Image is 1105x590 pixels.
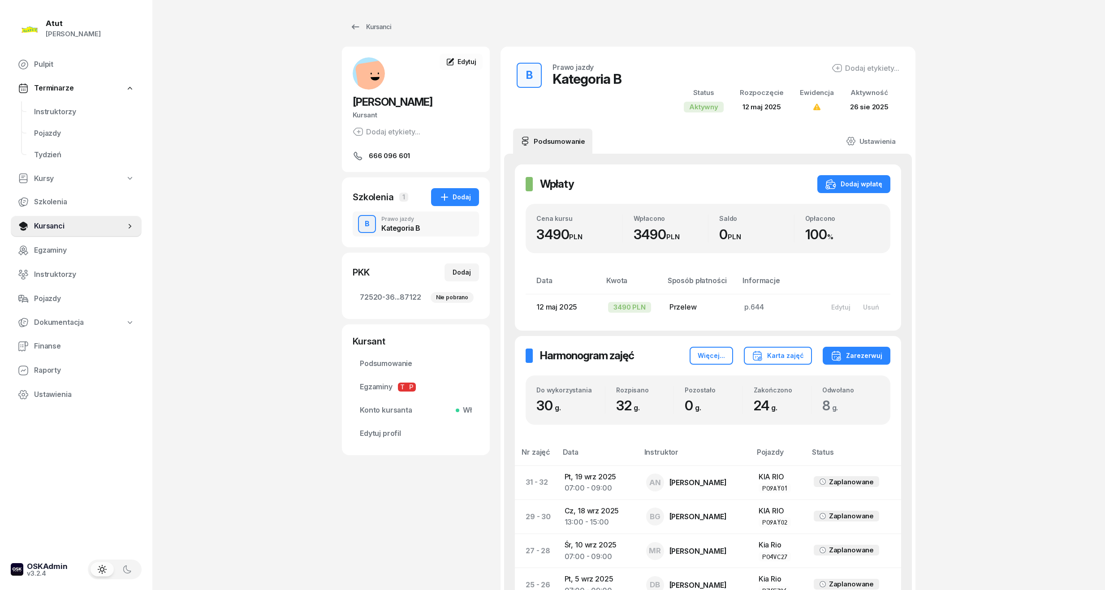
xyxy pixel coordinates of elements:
[34,389,134,401] span: Ustawienia
[740,87,784,99] div: Rozpoczęcie
[34,173,54,185] span: Kursy
[517,63,542,88] button: B
[360,358,472,370] span: Podsumowanie
[515,500,557,534] td: 29 - 30
[669,547,727,555] div: [PERSON_NAME]
[536,302,577,311] span: 12 maj 2025
[634,403,640,412] small: g.
[353,400,479,421] a: Konto kursantaWł
[353,95,432,108] span: [PERSON_NAME]
[34,128,134,139] span: Pojazdy
[762,484,787,492] div: PO9AY01
[360,428,472,439] span: Edytuj profil
[634,226,708,243] div: 3490
[439,192,471,202] div: Dodaj
[822,397,843,413] span: 8
[353,423,479,444] a: Edytuj profil
[754,397,782,413] span: 24
[650,513,660,521] span: BG
[522,66,536,84] div: B
[863,303,879,311] div: Usuń
[552,64,594,71] div: Prawo jazdy
[27,570,68,577] div: v3.2.4
[608,302,651,313] div: 3490 PLN
[822,386,880,394] div: Odwołano
[34,106,134,118] span: Instruktorzy
[353,353,479,375] a: Podsumowanie
[353,287,479,308] a: 72520-36...87122Nie pobrano
[565,551,632,563] div: 07:00 - 09:00
[34,59,134,70] span: Pulpit
[759,505,799,517] div: KIA RIO
[358,215,376,233] button: B
[399,193,408,202] span: 1
[440,54,483,70] a: Edytuj
[552,71,622,87] div: Kategoria B
[662,275,738,294] th: Sposób płatności
[360,292,472,303] span: 72520-36...87122
[360,405,472,416] span: Konto kursanta
[453,267,471,278] div: Dodaj
[11,360,142,381] a: Raporty
[728,233,741,241] small: PLN
[831,350,882,361] div: Zarezerwuj
[616,397,644,413] span: 32
[823,347,890,365] button: Zarezerwuj
[557,534,639,568] td: Śr, 10 wrz 2025
[839,129,903,154] a: Ustawienia
[649,547,661,555] span: MR
[369,151,410,161] span: 666 096 601
[634,215,708,222] div: Wpłacono
[360,381,472,393] span: Egzaminy
[719,215,794,222] div: Saldo
[540,349,634,363] h2: Harmonogram zajęć
[805,215,880,222] div: Opłacono
[540,177,574,191] h2: Wpłaty
[650,581,660,589] span: DB
[684,102,724,112] div: Aktywny
[684,87,724,99] div: Status
[11,54,142,75] a: Pulpit
[34,245,134,256] span: Egzaminy
[34,293,134,305] span: Pojazdy
[27,123,142,144] a: Pojazdy
[616,386,673,394] div: Rozpisano
[601,275,662,294] th: Kwota
[11,191,142,213] a: Szkolenia
[458,58,476,65] span: Edytuj
[639,446,751,465] th: Instruktor
[34,82,73,94] span: Terminarze
[669,581,727,589] div: [PERSON_NAME]
[557,446,639,465] th: Data
[34,196,134,208] span: Szkolenia
[11,215,142,237] a: Kursanci
[805,226,880,243] div: 100
[565,482,632,494] div: 07:00 - 09:00
[742,103,781,111] span: 12 maj 2025
[719,226,794,243] div: 0
[850,101,889,113] div: 26 sie 2025
[381,216,420,222] div: Prawo jazdy
[695,403,701,412] small: g.
[817,175,890,193] button: Dodaj wpłatę
[536,397,565,413] span: 30
[569,233,583,241] small: PLN
[669,479,727,486] div: [PERSON_NAME]
[11,288,142,310] a: Pojazdy
[353,211,479,237] button: BPrawo jazdyKategoria B
[832,403,838,412] small: g.
[515,534,557,568] td: 27 - 28
[353,126,420,137] button: Dodaj etykiety...
[27,144,142,166] a: Tydzień
[445,263,479,281] button: Dodaj
[381,224,420,232] div: Kategoria B
[353,109,479,121] div: Kursant
[762,553,787,560] div: PO4VC27
[353,266,370,279] div: PKK
[350,22,391,32] div: Kursanci
[398,383,407,392] span: T
[690,347,733,365] button: Więcej...
[857,300,885,314] button: Usuń
[557,465,639,500] td: Pt, 19 wrz 2025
